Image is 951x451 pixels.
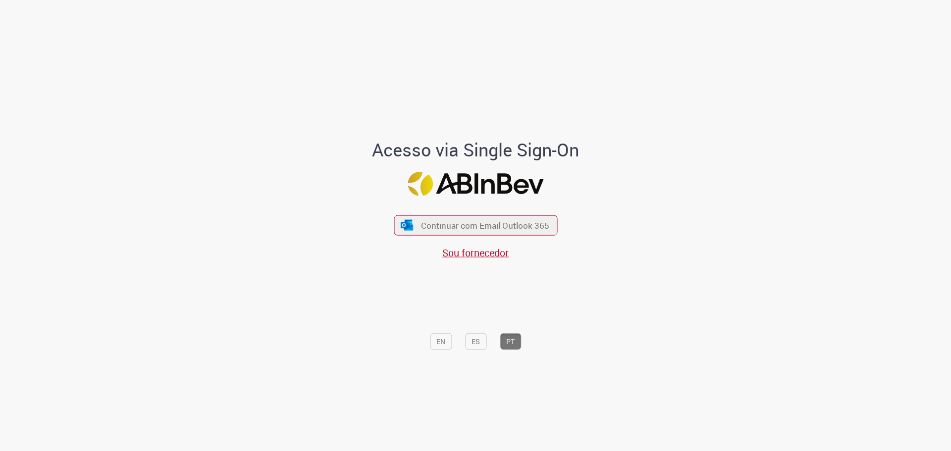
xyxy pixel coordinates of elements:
h1: Acesso via Single Sign-On [338,140,613,160]
span: Continuar com Email Outlook 365 [421,220,549,231]
button: EN [430,333,452,350]
button: ES [465,333,486,350]
a: Sou fornecedor [442,246,509,259]
img: ícone Azure/Microsoft 360 [400,220,414,230]
button: ícone Azure/Microsoft 360 Continuar com Email Outlook 365 [394,215,557,235]
img: Logo ABInBev [408,171,543,196]
button: PT [500,333,521,350]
